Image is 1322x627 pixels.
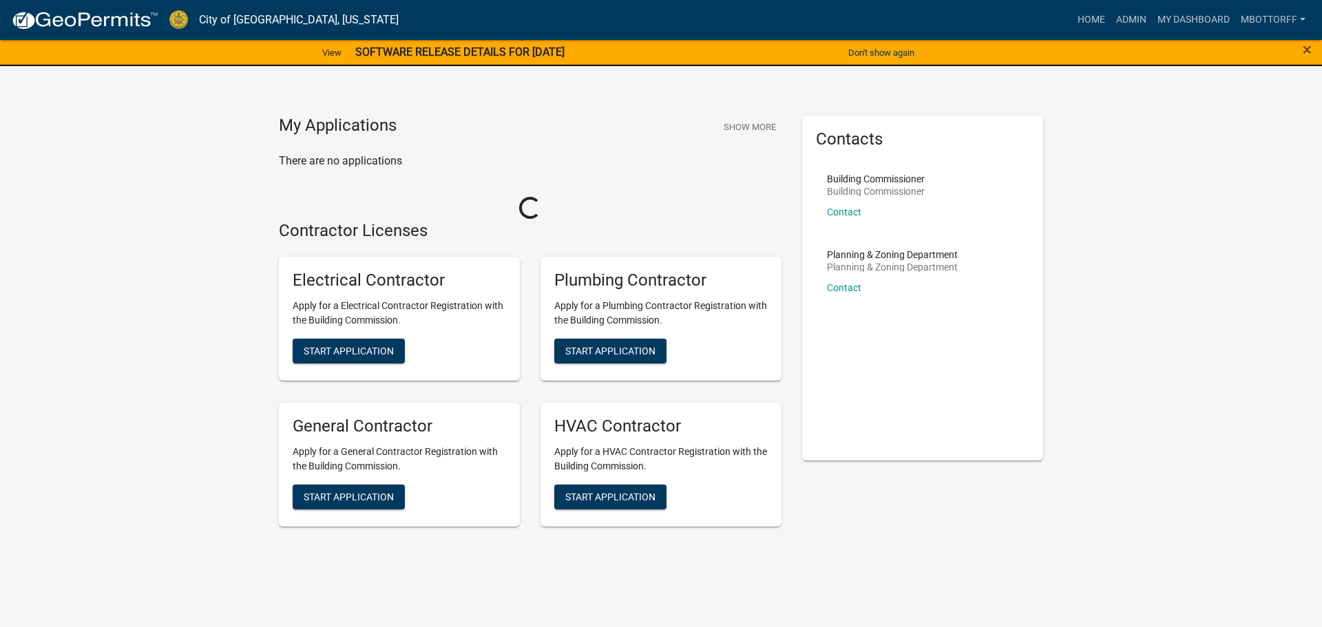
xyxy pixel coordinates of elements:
[827,206,861,217] a: Contact
[355,45,565,59] strong: SOFTWARE RELEASE DETAILS FOR [DATE]
[1152,7,1235,33] a: My Dashboard
[293,485,405,509] button: Start Application
[1111,7,1152,33] a: Admin
[816,129,1029,149] h5: Contacts
[827,187,925,196] p: Building Commissioner
[1072,7,1111,33] a: Home
[554,485,667,509] button: Start Application
[554,416,768,436] h5: HVAC Contractor
[279,153,781,169] p: There are no applications
[827,282,861,293] a: Contact
[827,262,958,272] p: Planning & Zoning Department
[565,491,655,502] span: Start Application
[293,270,506,290] h5: Electrical Contractor
[718,116,781,138] button: Show More
[293,445,506,474] p: Apply for a General Contractor Registration with the Building Commission.
[293,416,506,436] h5: General Contractor
[293,299,506,328] p: Apply for a Electrical Contractor Registration with the Building Commission.
[317,41,347,64] a: View
[827,174,925,184] p: Building Commissioner
[554,445,768,474] p: Apply for a HVAC Contractor Registration with the Building Commission.
[304,491,394,502] span: Start Application
[169,10,188,29] img: City of Jeffersonville, Indiana
[1303,41,1312,58] button: Close
[279,221,781,241] h4: Contractor Licenses
[554,299,768,328] p: Apply for a Plumbing Contractor Registration with the Building Commission.
[554,339,667,363] button: Start Application
[304,346,394,357] span: Start Application
[199,8,399,32] a: City of [GEOGRAPHIC_DATA], [US_STATE]
[827,250,958,259] p: Planning & Zoning Department
[279,116,397,136] h4: My Applications
[1303,40,1312,59] span: ×
[565,346,655,357] span: Start Application
[554,270,768,290] h5: Plumbing Contractor
[293,339,405,363] button: Start Application
[843,41,920,64] button: Don't show again
[1235,7,1311,33] a: Mbottorff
